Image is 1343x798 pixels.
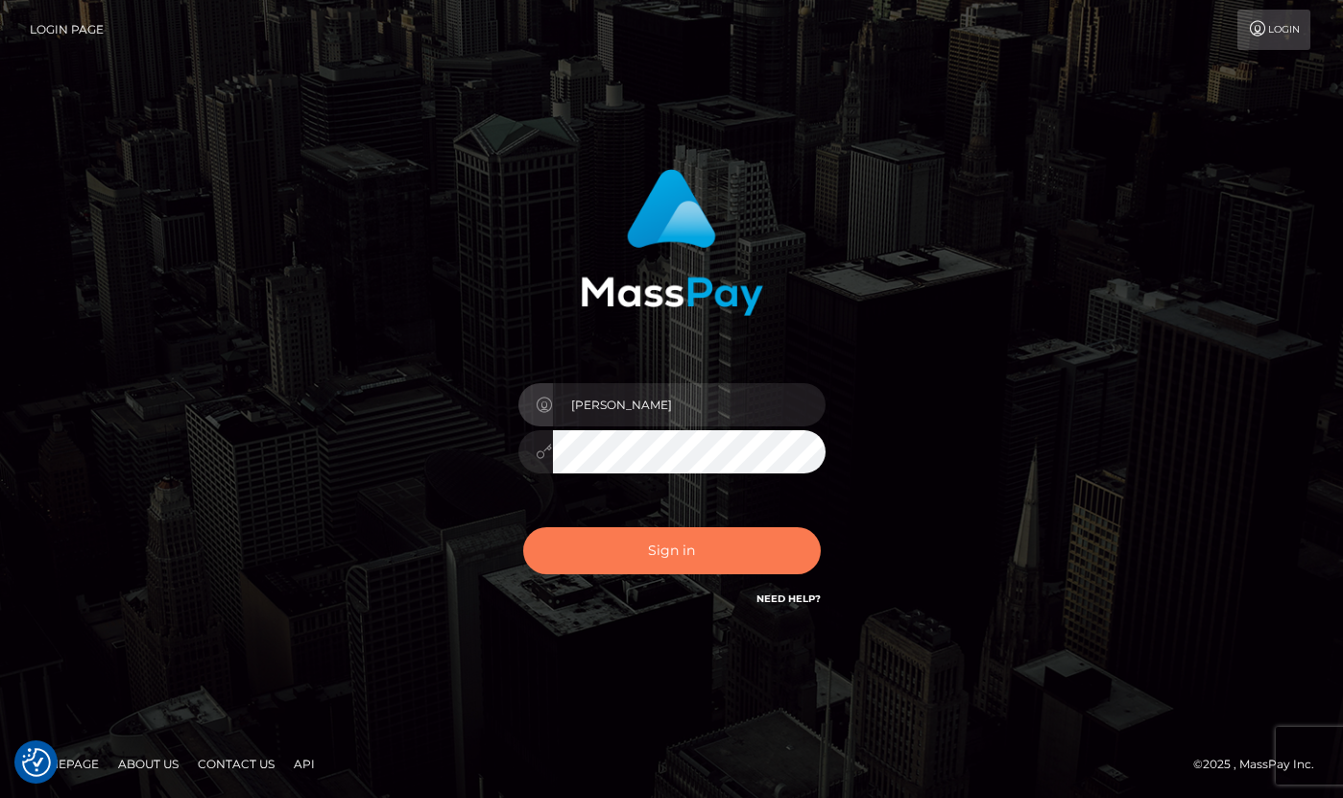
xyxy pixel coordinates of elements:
a: Homepage [21,749,107,779]
img: MassPay Login [581,169,763,316]
img: Revisit consent button [22,748,51,777]
button: Sign in [523,527,821,574]
button: Consent Preferences [22,748,51,777]
a: Login Page [30,10,104,50]
a: About Us [110,749,186,779]
a: Contact Us [190,749,282,779]
input: Username... [553,383,826,426]
a: API [286,749,323,779]
a: Need Help? [756,592,821,605]
a: Login [1237,10,1310,50]
div: © 2025 , MassPay Inc. [1193,754,1329,775]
